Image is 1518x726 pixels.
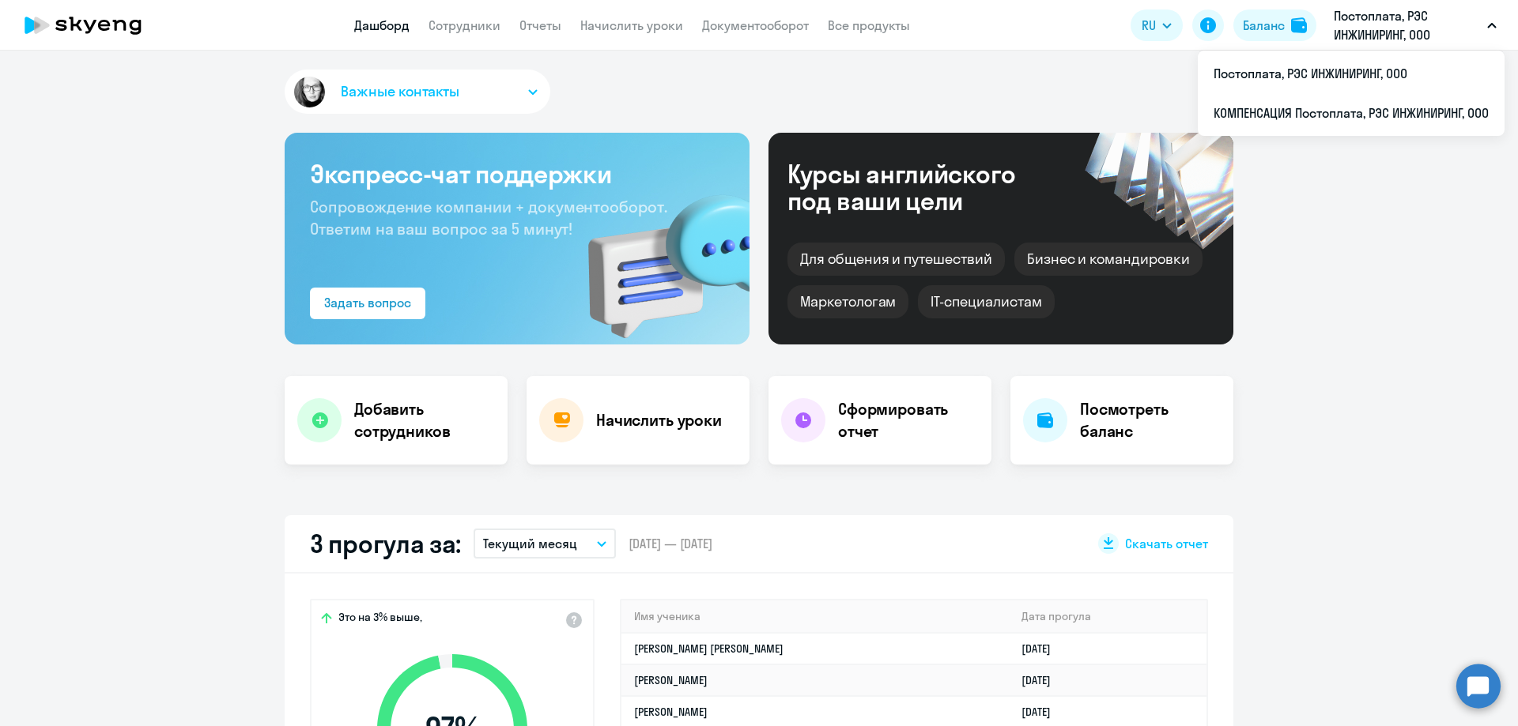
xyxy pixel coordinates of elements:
p: Текущий месяц [483,534,577,553]
button: Балансbalance [1233,9,1316,41]
div: Курсы английского под ваши цели [787,160,1058,214]
span: Важные контакты [341,81,459,102]
h4: Посмотреть баланс [1080,398,1221,442]
a: Отчеты [519,17,561,33]
a: Сотрудники [429,17,500,33]
th: Имя ученика [621,600,1009,633]
h4: Сформировать отчет [838,398,979,442]
p: Постоплата, РЭС ИНЖИНИРИНГ, ООО [1334,6,1481,44]
a: [DATE] [1021,641,1063,656]
button: Текущий месяц [474,529,616,559]
a: [PERSON_NAME] [634,673,708,687]
a: [PERSON_NAME] [PERSON_NAME] [634,641,784,656]
span: [DATE] — [DATE] [629,535,712,552]
ul: RU [1198,51,1505,136]
a: Документооборот [702,17,809,33]
button: Задать вопрос [310,288,425,319]
h4: Начислить уроки [596,409,722,431]
button: RU [1131,9,1183,41]
span: Скачать отчет [1125,535,1208,552]
div: Маркетологам [787,285,908,318]
button: Постоплата, РЭС ИНЖИНИРИНГ, ООО [1326,6,1505,44]
img: balance [1291,17,1307,33]
div: Задать вопрос [324,293,411,312]
a: Начислить уроки [580,17,683,33]
img: avatar [291,73,328,111]
div: IT-специалистам [918,285,1054,318]
a: Все продукты [828,17,910,33]
h3: Экспресс-чат поддержки [310,158,724,190]
span: Это на 3% выше, [338,610,422,629]
span: Сопровождение компании + документооборот. Ответим на ваш вопрос за 5 минут! [310,197,667,239]
h4: Добавить сотрудников [354,398,495,442]
span: RU [1142,16,1156,35]
div: Бизнес и командировки [1014,243,1203,276]
a: [DATE] [1021,705,1063,719]
a: [PERSON_NAME] [634,705,708,719]
a: Дашборд [354,17,410,33]
th: Дата прогула [1009,600,1206,633]
button: Важные контакты [285,70,550,114]
div: Для общения и путешествий [787,243,1005,276]
div: Баланс [1243,16,1285,35]
img: bg-img [565,167,750,344]
h2: 3 прогула за: [310,528,461,559]
a: [DATE] [1021,673,1063,687]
